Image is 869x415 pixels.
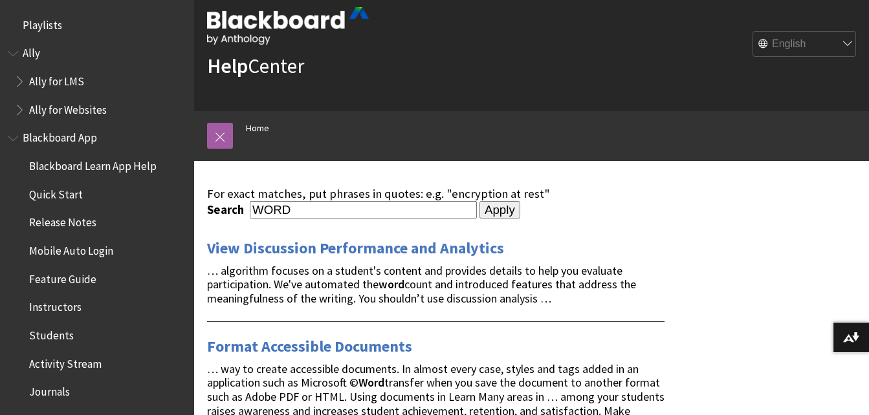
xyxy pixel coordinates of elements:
[29,99,107,116] span: Ally for Websites
[207,263,636,306] span: … algorithm focuses on a student's content and provides details to help you evaluate participatio...
[207,53,248,79] strong: Help
[29,381,70,399] span: Journals
[207,238,504,259] a: View Discussion Performance and Analytics
[29,184,83,201] span: Quick Start
[8,43,186,121] nav: Book outline for Anthology Ally Help
[29,353,102,370] span: Activity Stream
[207,187,665,201] div: For exact matches, put phrases in quotes: e.g. "encryption at rest"
[246,120,269,136] a: Home
[29,268,96,286] span: Feature Guide
[29,155,157,173] span: Blackboard Learn App Help
[207,7,369,45] img: Blackboard by Anthology
[207,202,247,217] label: Search
[379,277,404,292] strong: word
[29,297,82,314] span: Instructors
[23,43,40,60] span: Ally
[29,70,84,88] span: Ally for LMS
[753,32,857,58] select: Site Language Selector
[29,240,113,257] span: Mobile Auto Login
[8,14,186,36] nav: Book outline for Playlists
[23,14,62,32] span: Playlists
[207,336,412,357] a: Format Accessible Documents
[29,325,74,342] span: Students
[479,201,520,219] input: Apply
[29,212,96,229] span: Release Notes
[23,127,97,145] span: Blackboard App
[207,53,304,79] a: HelpCenter
[358,375,384,390] strong: Word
